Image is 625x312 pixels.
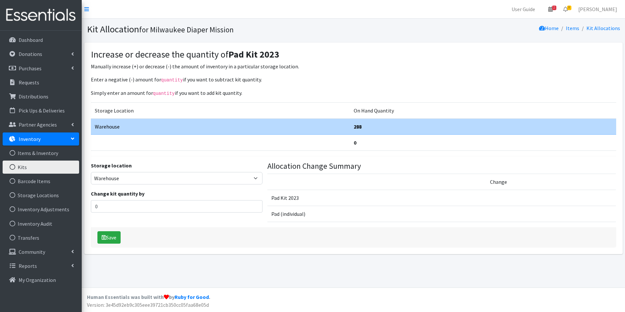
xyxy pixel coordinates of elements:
[539,25,559,31] a: Home
[267,162,616,171] h4: Allocation Change Summary
[19,263,37,269] p: Reports
[3,189,79,202] a: Storage Locations
[3,231,79,244] a: Transfers
[267,206,486,222] td: Pad (individual)
[91,89,616,97] p: Simply enter an amount for if you want to add kit quantity.
[19,121,57,128] p: Partner Agencies
[91,76,616,84] p: Enter a negative (-) amount for if you want to subtract kit quantity.
[486,174,616,190] td: Change
[3,147,79,160] a: Items & Inventory
[91,119,350,135] td: Warehouse
[552,6,556,10] span: 2
[3,217,79,230] a: Inventory Audit
[228,48,279,60] strong: Pad Kit 2023
[19,277,56,283] p: My Organization
[161,78,183,83] code: quantity
[354,139,356,146] strong: 0
[87,294,210,300] strong: Human Essentials was built with by .
[97,231,121,244] button: Save
[19,107,65,114] p: Pick Ups & Deliveries
[3,76,79,89] a: Requests
[91,62,616,70] p: Manually increase (+) or decrease (-) the amount of inventory in a particular storage location.
[350,103,616,119] td: On Hand Quantity
[19,51,42,57] p: Donations
[3,161,79,174] a: Kits
[19,79,39,86] p: Requests
[19,65,42,72] p: Purchases
[3,90,79,103] a: Distributions
[567,6,571,10] span: 8
[354,123,362,130] strong: 288
[3,118,79,131] a: Partner Agencies
[3,273,79,286] a: My Organization
[586,25,620,31] a: Kit Allocations
[91,49,616,60] h3: Increase or decrease the quantity of
[139,25,234,34] small: for Milwaukee Diaper Mission
[19,37,43,43] p: Dashboard
[153,91,175,96] code: quantity
[3,62,79,75] a: Purchases
[19,136,41,142] p: Inventory
[573,3,622,16] a: [PERSON_NAME]
[19,93,48,100] p: Distributions
[543,3,558,16] a: 2
[3,175,79,188] a: Barcode Items
[87,24,351,35] h1: Kit Allocation
[91,162,132,169] label: Storage location
[558,3,573,16] a: 8
[91,103,350,119] td: Storage Location
[3,104,79,117] a: Pick Ups & Deliveries
[3,33,79,46] a: Dashboard
[506,3,540,16] a: User Guide
[267,190,486,206] td: Pad Kit 2023
[3,132,79,146] a: Inventory
[91,190,144,198] label: Change kit quantity by
[566,25,579,31] a: Items
[3,259,79,272] a: Reports
[3,4,79,26] img: HumanEssentials
[19,249,45,255] p: Community
[3,47,79,61] a: Donations
[3,245,79,258] a: Community
[87,302,209,308] span: Version: 3e45d92eb9c305eee39721cb350cc05faa68e05d
[175,294,209,300] a: Ruby for Good
[3,203,79,216] a: Inventory Adjustments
